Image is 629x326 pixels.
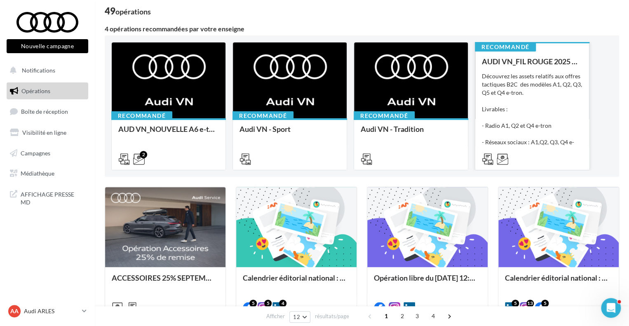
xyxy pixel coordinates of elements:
div: 4 [279,300,286,307]
a: Opérations [5,82,90,100]
span: résultats/page [315,312,349,320]
a: Médiathèque [5,165,90,182]
div: opérations [115,8,151,15]
div: 2 [140,151,147,158]
div: 5 [541,300,549,307]
div: Recommandé [111,111,172,120]
span: 4 [427,310,440,323]
span: 1 [380,310,393,323]
span: Visibilité en ligne [22,129,66,136]
span: 2 [396,310,409,323]
button: Notifications [5,62,87,79]
div: Calendrier éditorial national : du 02.09 au 03.09 [243,274,350,290]
div: Calendrier éditorial national : semaine du 25.08 au 31.08 [505,274,612,290]
div: Audi VN - Tradition [361,125,461,141]
a: Boîte de réception [5,103,90,120]
div: 4 opérations recommandées par votre enseigne [105,26,619,32]
span: 3 [411,310,424,323]
div: AUDI VN_FIL ROUGE 2025 - A1, Q2, Q3, Q5 et Q4 e-tron [482,57,582,66]
div: ACCESSOIRES 25% SEPTEMBRE - AUDI SERVICE [112,274,219,290]
span: Boîte de réception [21,108,68,115]
a: Visibilité en ligne [5,124,90,141]
a: Campagnes [5,145,90,162]
iframe: Intercom live chat [601,298,621,318]
div: 5 [264,300,272,307]
div: Audi VN - Sport [239,125,340,141]
div: 13 [526,300,534,307]
div: 5 [249,300,257,307]
button: 12 [289,311,310,323]
span: AFFICHAGE PRESSE MD [21,189,85,206]
span: Afficher [266,312,285,320]
div: Recommandé [475,42,536,52]
p: Audi ARLES [24,307,79,315]
span: AA [10,307,19,315]
span: 12 [293,314,300,320]
span: Opérations [21,87,50,94]
button: Nouvelle campagne [7,39,88,53]
span: Notifications [22,67,55,74]
div: 49 [105,7,151,16]
div: Recommandé [232,111,293,120]
a: AA Audi ARLES [7,303,88,319]
div: Découvrez les assets relatifs aux offres tactiques B2C des modèles A1, Q2, Q3, Q5 et Q4 e-tron. L... [482,72,582,155]
a: AFFICHAGE PRESSE MD [5,185,90,210]
div: 5 [512,300,519,307]
div: AUD VN_NOUVELLE A6 e-tron [118,125,219,141]
span: Médiathèque [21,170,54,177]
div: Recommandé [354,111,415,120]
span: Campagnes [21,149,50,156]
div: Opération libre du [DATE] 12:06 [374,274,481,290]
